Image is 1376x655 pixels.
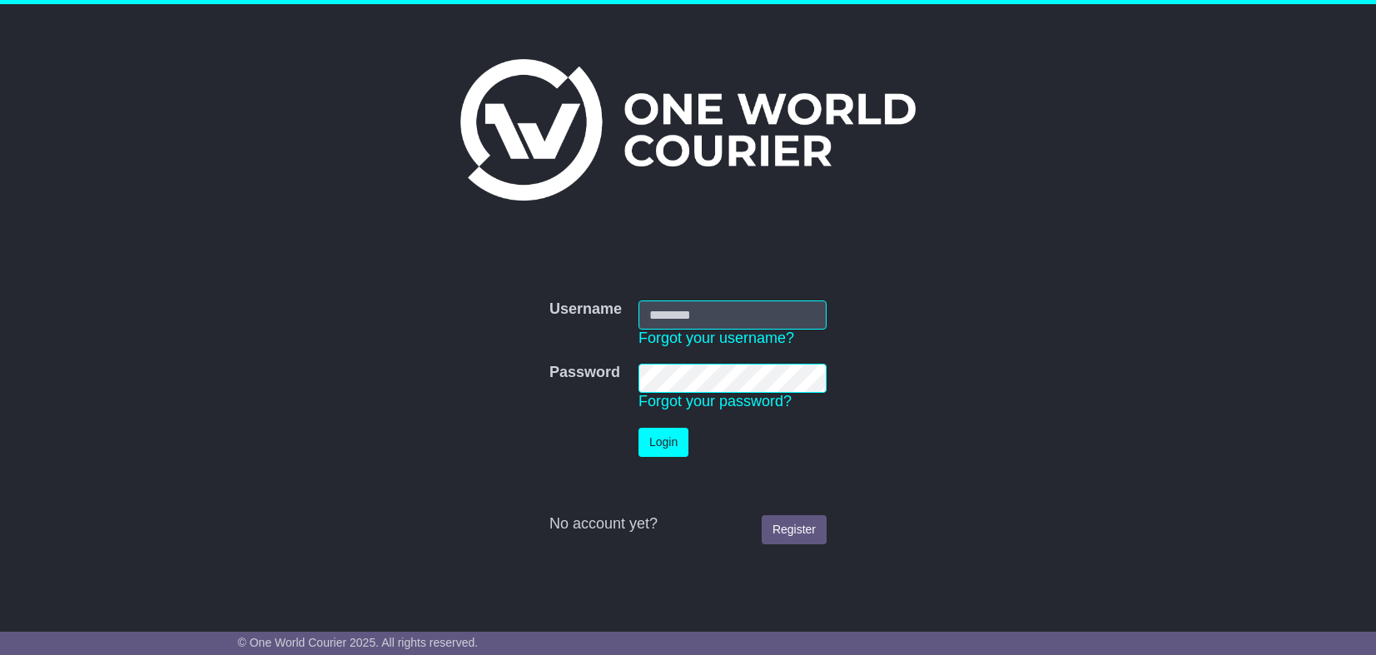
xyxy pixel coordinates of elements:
[549,515,827,533] div: No account yet?
[549,300,622,319] label: Username
[638,330,794,346] a: Forgot your username?
[549,364,620,382] label: Password
[762,515,827,544] a: Register
[638,428,688,457] button: Login
[238,636,479,649] span: © One World Courier 2025. All rights reserved.
[638,393,792,409] a: Forgot your password?
[460,59,915,201] img: One World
